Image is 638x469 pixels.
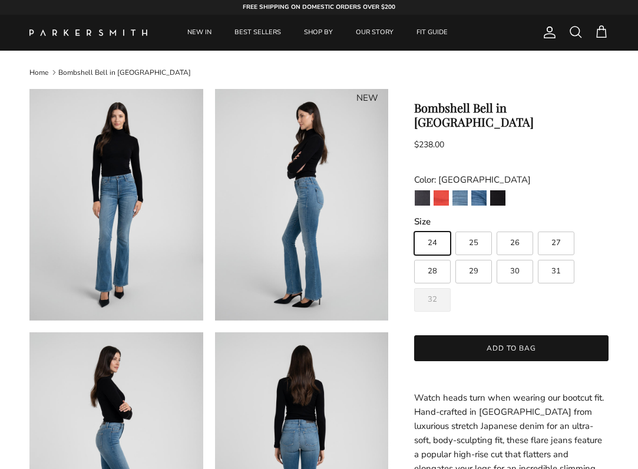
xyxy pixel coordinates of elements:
[538,25,557,39] a: Account
[414,139,444,150] span: $238.00
[414,288,451,312] label: Sold out
[551,267,561,275] span: 31
[176,15,460,51] div: Primary
[490,190,505,206] img: Stallion
[510,267,520,275] span: 30
[471,190,487,206] img: Venice
[29,67,609,77] nav: Breadcrumbs
[29,68,48,77] a: Home
[434,190,449,206] img: Watermelon
[406,15,458,51] a: FIT GUIDE
[243,3,395,11] strong: FREE SHIPPING ON DOMESTIC ORDERS OVER $200
[469,239,478,247] span: 25
[345,15,404,51] a: OUR STORY
[469,267,478,275] span: 29
[414,101,609,129] h1: Bombshell Bell in [GEOGRAPHIC_DATA]
[428,267,437,275] span: 28
[452,190,468,206] img: Laguna
[29,29,147,36] img: Parker Smith
[293,15,343,51] a: SHOP BY
[414,216,431,228] legend: Size
[428,239,437,247] span: 24
[414,173,609,187] div: Color: [GEOGRAPHIC_DATA]
[414,335,609,361] button: Add to bag
[428,296,437,303] span: 32
[415,190,430,206] img: Point Break
[471,190,487,210] a: Venice
[224,15,292,51] a: BEST SELLERS
[452,190,468,210] a: Laguna
[433,190,449,210] a: Watermelon
[551,239,561,247] span: 27
[490,190,506,210] a: Stallion
[510,239,520,247] span: 26
[177,15,222,51] a: NEW IN
[58,68,191,77] a: Bombshell Bell in [GEOGRAPHIC_DATA]
[414,190,431,210] a: Point Break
